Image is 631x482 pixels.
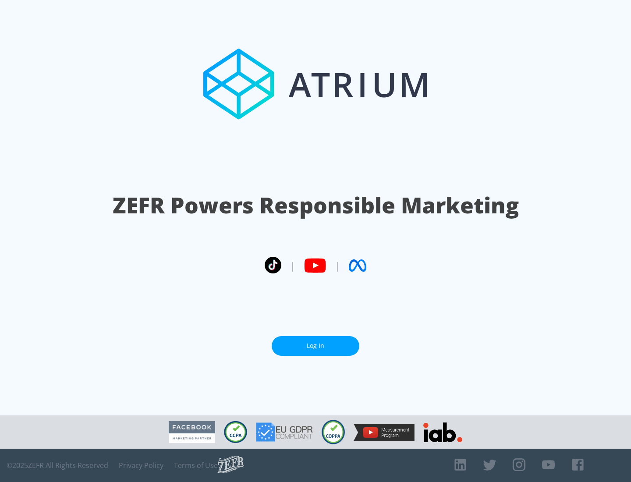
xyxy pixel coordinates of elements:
img: YouTube Measurement Program [354,424,415,441]
a: Privacy Policy [119,461,163,470]
span: © 2025 ZEFR All Rights Reserved [7,461,108,470]
a: Log In [272,336,359,356]
span: | [335,259,340,272]
img: COPPA Compliant [322,420,345,444]
a: Terms of Use [174,461,218,470]
img: GDPR Compliant [256,422,313,442]
span: | [290,259,295,272]
img: Facebook Marketing Partner [169,421,215,443]
img: IAB [423,422,462,442]
img: CCPA Compliant [224,421,247,443]
h1: ZEFR Powers Responsible Marketing [113,190,519,220]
